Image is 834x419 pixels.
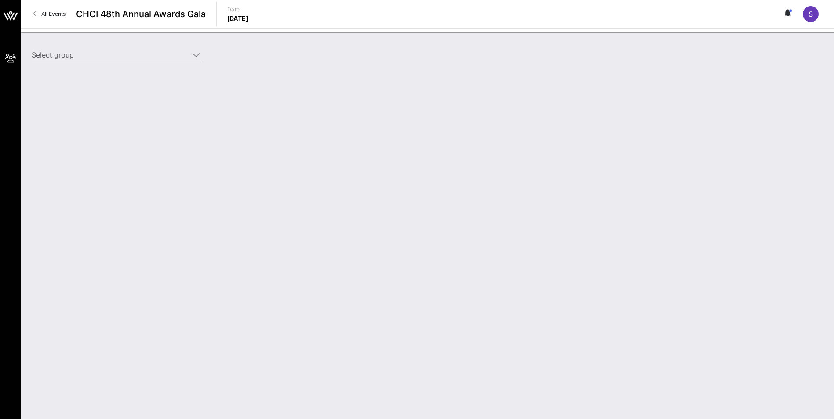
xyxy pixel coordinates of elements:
a: All Events [28,7,71,21]
span: S [809,10,813,18]
p: Date [227,5,248,14]
p: [DATE] [227,14,248,23]
span: CHCI 48th Annual Awards Gala [76,7,206,21]
div: S [803,6,819,22]
span: All Events [41,11,66,17]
